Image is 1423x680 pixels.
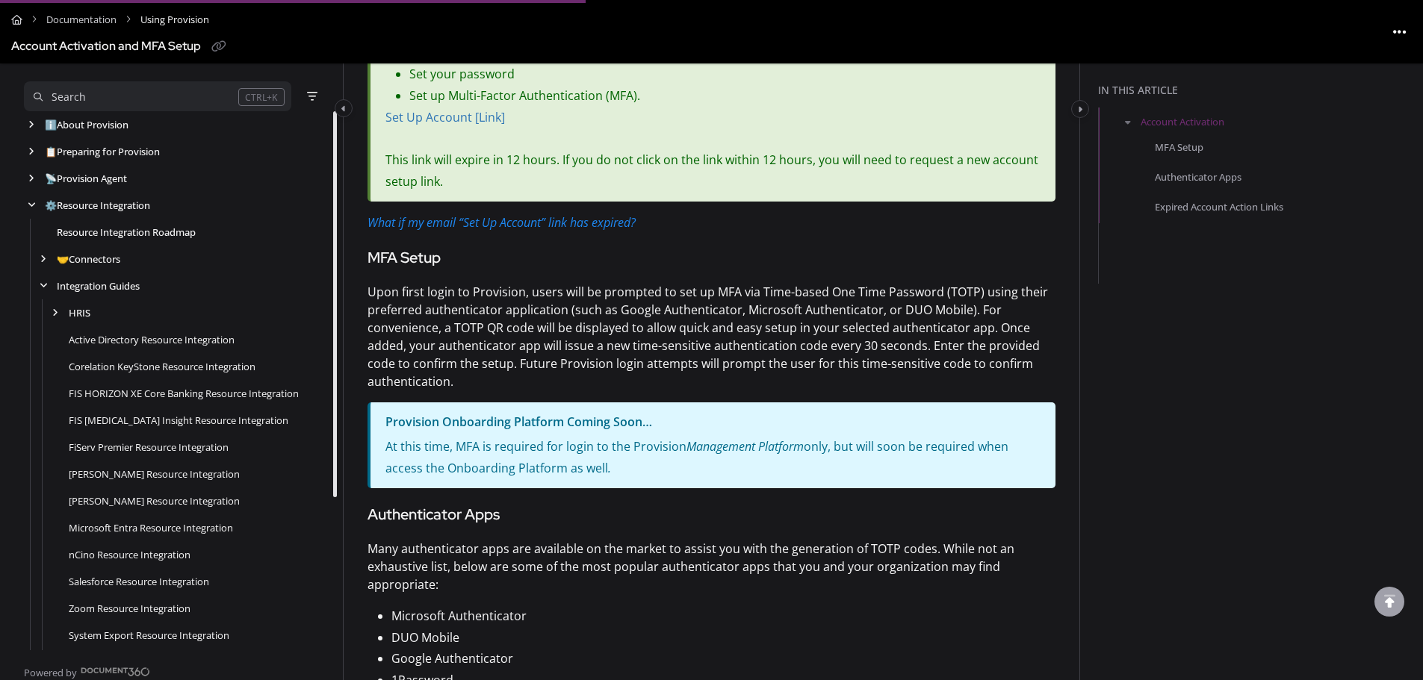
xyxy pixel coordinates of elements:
[368,214,636,231] a: What if my email “Set Up Account” link has expired?
[24,172,39,186] div: arrow
[140,9,209,31] span: Using Provision
[1071,100,1089,118] button: Category toggle
[24,118,39,132] div: arrow
[57,252,69,266] span: 🤝
[238,88,285,106] div: CTRL+K
[45,145,57,158] span: 📋
[69,493,240,508] a: Jack Henry Symitar Resource Integration
[36,279,51,293] div: arrow
[303,87,321,105] button: Filter
[45,198,150,213] a: Resource Integration
[1141,114,1224,129] a: Account Activation
[391,605,1055,627] p: Microsoft Authenticator
[69,413,288,428] a: FIS IBS Insight Resource Integration
[24,145,39,159] div: arrow
[45,199,57,212] span: ⚙️
[608,460,611,476] em: .
[45,144,160,159] a: Preparing for Provision
[46,9,117,31] a: Documentation
[385,149,1041,193] p: This link will expire in 12 hours. If you do not click on the link within 12 hours, you will need...
[36,252,51,266] div: arrow
[69,359,255,374] a: Corelation KeyStone Resource Integration
[24,662,150,680] a: Powered by Document360 - opens in a new tab
[69,332,235,347] a: Active Directory Resource Integration
[391,627,1055,649] p: DUO Mobile
[11,9,22,31] a: Home
[24,81,291,111] button: Search
[81,667,150,676] img: Document360
[409,85,1041,107] p: Set up Multi-Factor Authentication (MFA).
[45,171,127,186] a: Provision Agent
[368,540,1055,593] p: Many authenticator apps are available on the market to assist you with the generation of TOTP cod...
[1121,113,1135,130] button: arrow
[52,89,86,105] div: Search
[385,411,1041,433] p: Provision Onboarding Platform Coming Soon…
[69,628,229,643] a: System Export Resource Integration
[409,63,1041,85] p: Set your password
[69,305,90,320] a: HRIS
[368,283,1055,390] p: Upon first login to Provision, users will be prompted to set up MFA via Time-based One Time Passw...
[69,467,240,481] a: Jack Henry SilverLake Resource Integration
[686,438,804,455] em: Management Platform
[24,199,39,213] div: arrow
[385,109,505,125] span: Set Up Account [Link]
[24,665,77,680] span: Powered by
[69,601,190,616] a: Zoom Resource Integration
[391,648,1055,670] p: Google Authenticator
[1374,587,1404,617] div: scroll to top
[1155,199,1283,214] a: Expired Account Action Links
[368,246,1055,271] h4: MFA Setup
[69,574,209,589] a: Salesforce Resource Integration
[57,278,140,293] a: Integration Guides
[368,503,1055,528] h4: Authenticator Apps
[335,99,353,117] button: Category toggle
[1098,82,1417,99] div: In this article
[45,172,57,185] span: 📡
[45,118,57,131] span: ℹ️
[45,117,128,132] a: About Provision
[48,306,63,320] div: arrow
[69,520,233,535] a: Microsoft Entra Resource Integration
[207,35,231,59] button: Copy link of
[57,252,120,266] a: Connectors
[1388,19,1412,43] button: Article more options
[69,440,229,455] a: FiServ Premier Resource Integration
[69,547,190,562] a: nCino Resource Integration
[385,436,1041,479] p: At this time, MFA is required for login to the Provision only, but will soon be required when acc...
[11,36,201,57] div: Account Activation and MFA Setup
[1155,169,1241,184] a: Authenticator Apps
[69,386,299,401] a: FIS HORIZON XE Core Banking Resource Integration
[57,225,196,240] a: Resource Integration Roadmap
[1155,140,1203,155] a: MFA Setup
